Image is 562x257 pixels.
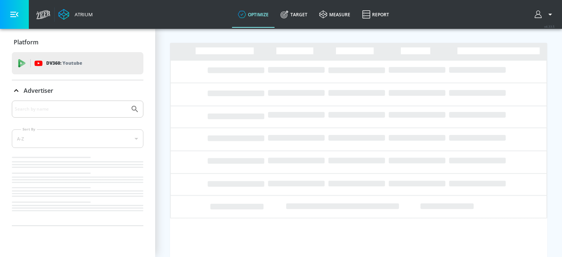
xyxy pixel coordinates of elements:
[356,1,395,28] a: Report
[12,80,143,101] div: Advertiser
[12,101,143,226] div: Advertiser
[12,129,143,148] div: A-Z
[275,1,313,28] a: Target
[12,52,143,74] div: DV360: Youtube
[12,154,143,226] nav: list of Advertiser
[24,87,53,95] p: Advertiser
[15,104,127,114] input: Search by name
[62,59,82,67] p: Youtube
[544,24,555,28] span: v 4.33.5
[21,127,37,132] label: Sort By
[46,59,82,67] p: DV360:
[72,11,93,18] div: Atrium
[14,38,38,46] p: Platform
[232,1,275,28] a: optimize
[12,32,143,53] div: Platform
[58,9,93,20] a: Atrium
[313,1,356,28] a: measure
